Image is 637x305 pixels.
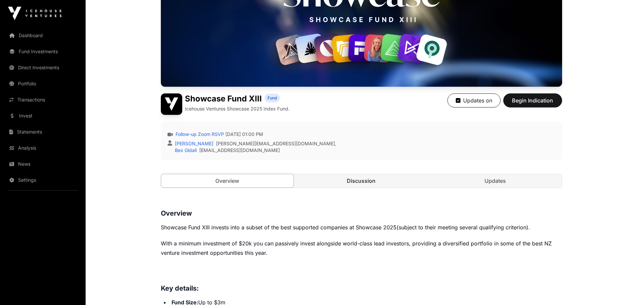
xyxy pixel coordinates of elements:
img: Showcase Fund XIII [161,93,182,115]
a: [PERSON_NAME] [174,141,213,146]
nav: Tabs [161,174,562,187]
a: Statements [5,125,80,139]
div: , [174,140,336,147]
a: Fund Investments [5,44,80,59]
a: Bex Gidall [174,147,197,153]
p: Icehouse Ventures Showcase 2025 Index Fund. [185,105,290,112]
span: [DATE] 01:00 PM [225,131,263,138]
a: Settings [5,173,80,187]
h1: Showcase Fund XIII [185,93,262,104]
button: Begin Indication [503,93,562,107]
h3: Key details: [161,283,562,294]
a: News [5,157,80,171]
a: Portfolio [5,76,80,91]
a: Begin Indication [503,100,562,107]
a: [PERSON_NAME][EMAIL_ADDRESS][DOMAIN_NAME] [216,140,335,147]
a: Updates [429,174,562,187]
a: [EMAIL_ADDRESS][DOMAIN_NAME] [199,147,280,154]
a: Follow-up Zoom RSVP [174,131,224,138]
img: Icehouse Ventures Logo [8,7,62,20]
a: Dashboard [5,28,80,43]
a: Discussion [295,174,428,187]
a: Transactions [5,92,80,107]
span: Begin Indication [512,96,554,104]
span: Showcase Fund XIII invests into a subset of the best supported companies at Showcase 2025 [161,224,397,231]
a: Overview [161,174,294,188]
p: With a minimum investment of $20k you can passively invest alongside world-class lead investors, ... [161,239,562,257]
a: Analysis [5,141,80,155]
a: Direct Investments [5,60,80,75]
a: Invest [5,108,80,123]
p: (subject to their meeting several qualifying criterion). [161,223,562,232]
iframe: Chat Widget [604,273,637,305]
h3: Overview [161,208,562,219]
button: Updates on [447,93,501,107]
span: Fund [268,95,277,101]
